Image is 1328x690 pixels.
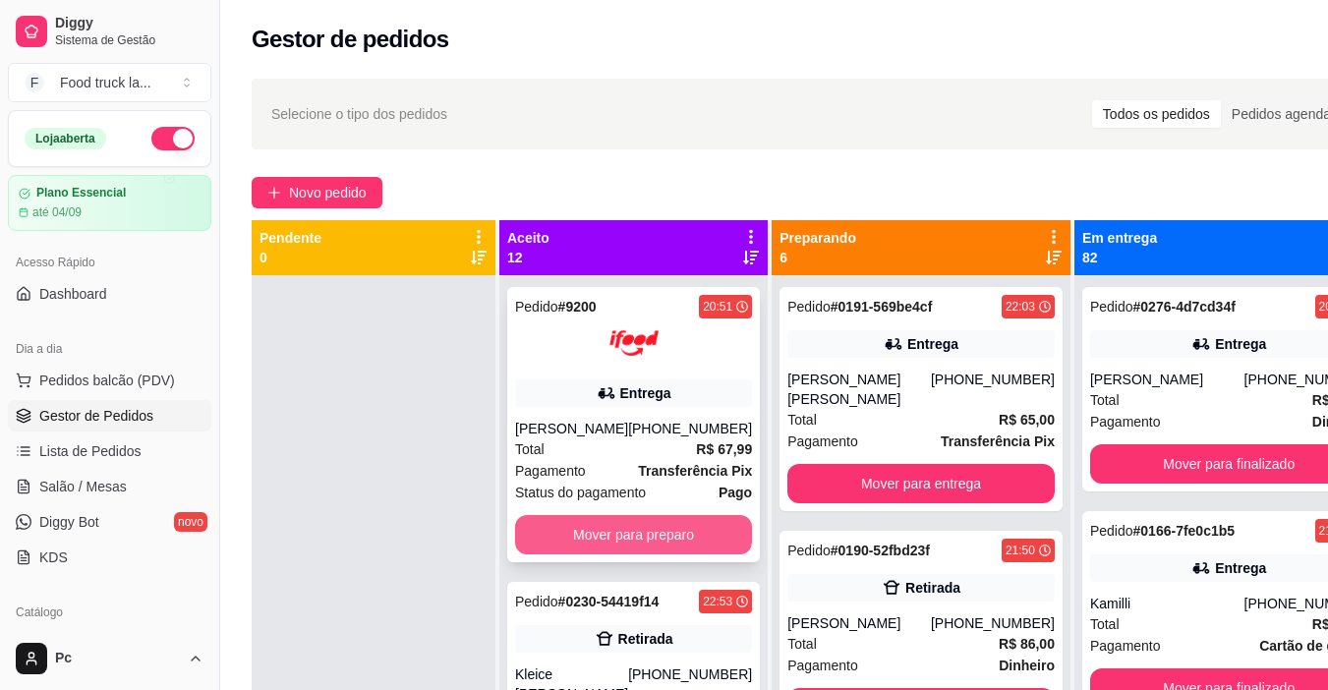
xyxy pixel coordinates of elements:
strong: Transferência Pix [638,463,752,479]
div: 20:51 [703,299,732,315]
strong: # 0191-569be4cf [831,299,933,315]
span: Pagamento [787,431,858,452]
strong: R$ 65,00 [999,412,1055,428]
strong: Dinheiro [999,658,1055,673]
div: [PERSON_NAME] [1090,370,1244,389]
strong: # 0190-52fbd23f [831,543,930,558]
p: 6 [779,248,856,267]
div: [PERSON_NAME] [515,419,628,438]
div: Entrega [907,334,958,354]
div: [PHONE_NUMBER] [628,419,752,438]
a: DiggySistema de Gestão [8,8,211,55]
button: Novo pedido [252,177,382,208]
span: Pc [55,650,180,667]
a: Plano Essencialaté 04/09 [8,175,211,231]
p: 82 [1082,248,1157,267]
div: Kamilli [1090,594,1244,613]
a: Diggy Botnovo [8,506,211,538]
span: F [25,73,44,92]
span: Pedidos balcão (PDV) [39,371,175,390]
a: Lista de Pedidos [8,435,211,467]
strong: # 0230-54419f14 [558,594,660,609]
div: [PERSON_NAME] [787,613,931,633]
button: Select a team [8,63,211,102]
button: Alterar Status [151,127,195,150]
a: Dashboard [8,278,211,310]
strong: # 0276-4d7cd34f [1133,299,1236,315]
span: plus [267,186,281,200]
span: Pagamento [787,655,858,676]
div: Dia a dia [8,333,211,365]
p: Aceito [507,228,549,248]
a: Gestor de Pedidos [8,400,211,431]
article: Plano Essencial [36,186,126,201]
button: Pc [8,635,211,682]
span: Lista de Pedidos [39,441,142,461]
span: KDS [39,547,68,567]
span: Novo pedido [289,182,367,203]
p: Em entrega [1082,228,1157,248]
strong: Transferência Pix [941,433,1055,449]
span: Pedido [787,543,831,558]
button: Pedidos balcão (PDV) [8,365,211,396]
span: Pedido [1090,299,1133,315]
div: Retirada [618,629,673,649]
span: Pagamento [1090,635,1161,657]
strong: # 0166-7fe0c1b5 [1133,523,1236,539]
span: Pedido [515,299,558,315]
article: até 04/09 [32,204,82,220]
div: Todos os pedidos [1092,100,1221,128]
span: Gestor de Pedidos [39,406,153,426]
p: 0 [260,248,321,267]
img: ifood [609,318,659,368]
div: Loja aberta [25,128,106,149]
strong: R$ 86,00 [999,636,1055,652]
div: Acesso Rápido [8,247,211,278]
div: Entrega [1215,334,1266,354]
div: Entrega [620,383,671,403]
span: Diggy [55,15,203,32]
div: Catálogo [8,597,211,628]
span: Salão / Mesas [39,477,127,496]
span: Status do pagamento [515,482,646,503]
span: Diggy Bot [39,512,99,532]
div: [PERSON_NAME] [PERSON_NAME] [787,370,931,409]
strong: # 9200 [558,299,597,315]
span: Total [787,633,817,655]
strong: Pago [719,485,752,500]
div: [PHONE_NUMBER] [931,613,1055,633]
p: 12 [507,248,549,267]
p: Pendente [260,228,321,248]
div: [PHONE_NUMBER] [931,370,1055,409]
span: Pedido [515,594,558,609]
a: KDS [8,542,211,573]
span: Sistema de Gestão [55,32,203,48]
h2: Gestor de pedidos [252,24,449,55]
div: 22:03 [1006,299,1035,315]
div: Entrega [1215,558,1266,578]
span: Total [515,438,545,460]
span: Total [1090,389,1120,411]
a: Salão / Mesas [8,471,211,502]
strong: R$ 67,99 [696,441,752,457]
span: Pedido [787,299,831,315]
button: Mover para entrega [787,464,1055,503]
span: Pagamento [515,460,586,482]
span: Selecione o tipo dos pedidos [271,103,447,125]
span: Pagamento [1090,411,1161,432]
span: Pedido [1090,523,1133,539]
span: Total [787,409,817,431]
div: Food truck la ... [60,73,151,92]
div: Retirada [905,578,960,598]
div: 22:53 [703,594,732,609]
p: Preparando [779,228,856,248]
span: Total [1090,613,1120,635]
span: Dashboard [39,284,107,304]
button: Mover para preparo [515,515,752,554]
div: 21:50 [1006,543,1035,558]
